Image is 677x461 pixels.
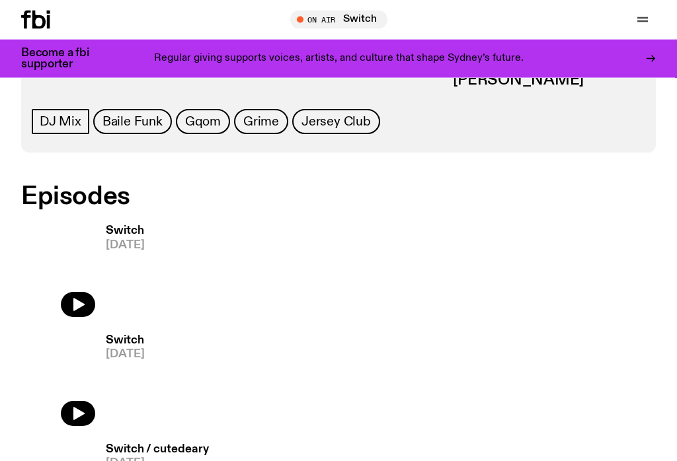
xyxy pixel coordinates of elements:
a: Grime [234,110,288,135]
a: Switch[DATE] [95,226,145,318]
a: Switch[DATE] [95,336,145,427]
p: Regular giving supports voices, artists, and culture that shape Sydney’s future. [154,53,524,65]
span: [DATE] [106,240,145,252]
a: Baile Funk [93,110,172,135]
span: [DATE] [106,349,145,361]
h3: Switch [106,226,145,237]
button: On AirSwitch [290,11,387,29]
a: Gqom [176,110,230,135]
span: Jersey Club [301,115,371,129]
h3: Become a fbi supporter [21,48,106,70]
span: Baile Funk [102,115,163,129]
a: DJ Mix [32,110,89,135]
span: Grime [243,115,279,129]
h3: [PERSON_NAME] [453,74,645,89]
h2: Episodes [21,185,209,209]
h3: Switch [106,336,145,347]
a: Jersey Club [292,110,380,135]
span: Gqom [185,115,221,129]
span: DJ Mix [40,115,81,129]
h3: Switch / cutedeary [106,444,209,456]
